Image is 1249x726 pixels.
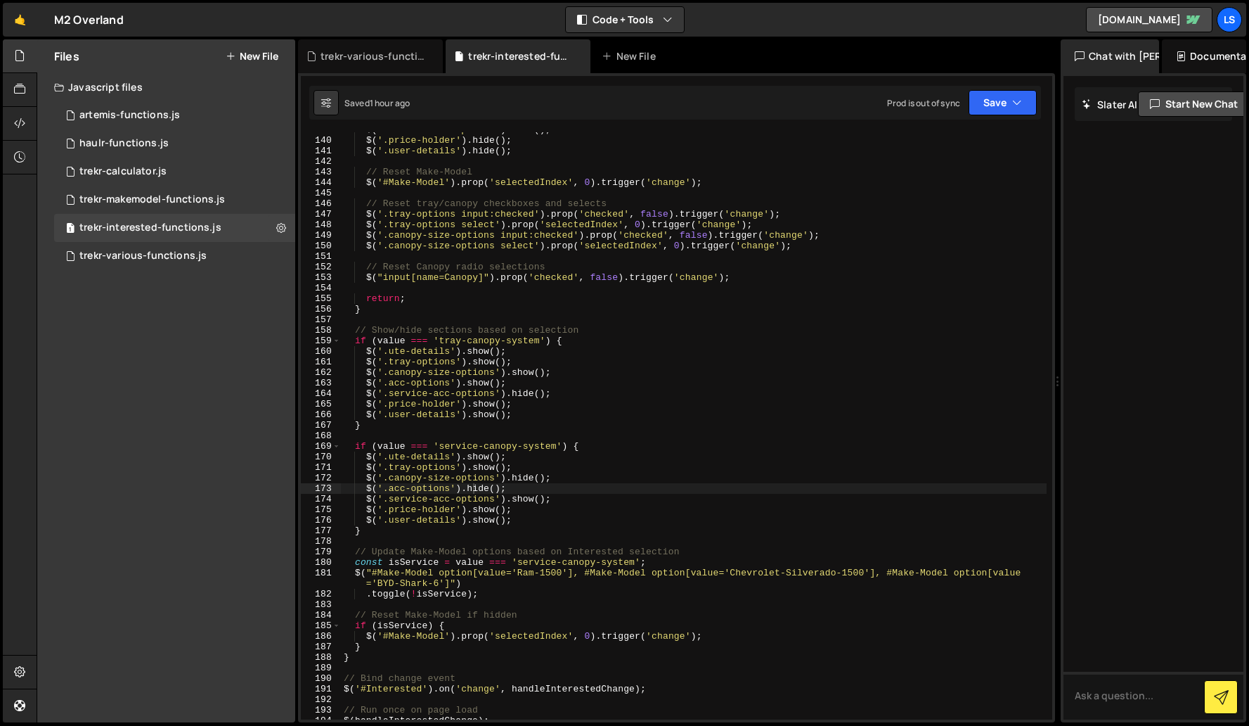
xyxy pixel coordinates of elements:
[301,557,341,568] div: 180
[301,526,341,536] div: 177
[301,262,341,272] div: 152
[301,483,341,494] div: 173
[301,473,341,483] div: 172
[79,109,180,122] div: artemis-functions.js
[301,673,341,684] div: 190
[301,219,341,230] div: 148
[301,357,341,367] div: 161
[301,283,341,293] div: 154
[301,135,341,146] div: 140
[54,11,124,28] div: M2 Overland
[3,3,37,37] a: 🤙
[301,515,341,526] div: 176
[301,325,341,336] div: 158
[79,250,207,262] div: trekr-various-functions.js
[301,177,341,188] div: 144
[226,51,278,62] button: New File
[37,73,295,101] div: Javascript files
[301,663,341,673] div: 189
[79,193,225,206] div: trekr-makemodel-functions.js
[301,293,341,304] div: 155
[54,186,295,214] div: 11669/37446.js
[301,378,341,388] div: 163
[301,694,341,705] div: 192
[301,568,341,589] div: 181
[370,97,410,109] div: 1 hour ago
[301,230,341,241] div: 149
[344,97,410,109] div: Saved
[301,441,341,452] div: 169
[301,494,341,504] div: 174
[301,156,341,167] div: 142
[969,90,1037,115] button: Save
[301,241,341,251] div: 150
[301,705,341,715] div: 193
[301,388,341,399] div: 164
[301,272,341,283] div: 153
[301,146,341,156] div: 141
[301,452,341,462] div: 170
[301,336,341,346] div: 159
[1086,7,1212,32] a: [DOMAIN_NAME]
[887,97,960,109] div: Prod is out of sync
[301,431,341,441] div: 168
[1061,39,1159,73] div: Chat with [PERSON_NAME]
[79,137,169,150] div: haulr-functions.js
[54,129,295,158] div: 11669/40542.js
[301,589,341,599] div: 182
[301,631,341,642] div: 186
[566,7,684,32] button: Code + Tools
[54,49,79,64] h2: Files
[79,222,221,234] div: trekr-interested-functions.js
[54,158,295,186] div: 11669/27653.js
[301,188,341,198] div: 145
[1162,39,1246,73] div: Documentation
[301,652,341,663] div: 188
[301,304,341,314] div: 156
[602,49,661,63] div: New File
[301,346,341,357] div: 160
[54,214,295,242] div: 11669/42694.js
[79,165,167,178] div: trekr-calculator.js
[301,599,341,610] div: 183
[321,49,426,63] div: trekr-various-functions.js
[301,409,341,420] div: 166
[301,536,341,547] div: 178
[301,198,341,209] div: 146
[301,209,341,219] div: 147
[301,642,341,652] div: 187
[301,684,341,694] div: 191
[301,610,341,620] div: 184
[301,399,341,409] div: 165
[301,314,341,325] div: 157
[301,251,341,262] div: 151
[301,504,341,515] div: 175
[301,462,341,473] div: 171
[301,715,341,726] div: 194
[1217,7,1242,32] a: LS
[301,620,341,631] div: 185
[1082,98,1138,111] h2: Slater AI
[54,242,295,270] div: 11669/37341.js
[66,224,75,235] span: 1
[301,420,341,431] div: 167
[54,101,295,129] div: 11669/42207.js
[301,547,341,557] div: 179
[468,49,574,63] div: trekr-interested-functions.js
[301,167,341,177] div: 143
[301,367,341,378] div: 162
